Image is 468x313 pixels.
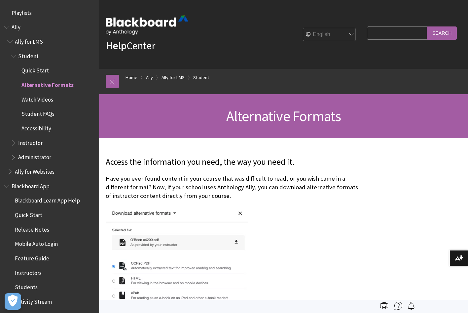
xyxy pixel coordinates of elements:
p: Access the information you need, the way you need it. [106,156,364,168]
img: Blackboard by Anthology [106,16,188,35]
a: Ally for LMS [162,73,185,82]
span: Ally for LMS [15,36,43,45]
span: Ally for Websites [15,166,54,175]
select: Site Language Selector [303,28,356,41]
span: Quick Start [15,209,42,218]
p: Have you ever found content in your course that was difficult to read, or you wish came in a diff... [106,174,364,201]
span: Alternative Formats [21,79,74,88]
span: Watch Videos [21,94,53,103]
span: Mobile Auto Login [15,239,58,247]
span: Ally [12,22,20,31]
strong: Help [106,39,126,52]
span: Quick Start [21,65,49,74]
a: Student [193,73,209,82]
span: Instructor [18,137,43,146]
span: Administrator [18,152,51,161]
img: Print [380,302,388,310]
nav: Book outline for Playlists [4,7,95,19]
span: Student FAQs [21,109,54,117]
span: Feature Guide [15,253,49,262]
span: Release Notes [15,224,49,233]
span: Accessibility [21,123,51,132]
span: Student [18,51,39,60]
img: More help [394,302,402,310]
span: Students [15,282,38,291]
img: Follow this page [407,302,415,310]
input: Search [427,26,457,39]
nav: Book outline for Anthology Ally Help [4,22,95,177]
span: Instructors [15,267,42,276]
a: HelpCenter [106,39,155,52]
span: Alternative Formats [226,107,341,125]
span: Activity Stream [15,296,52,305]
span: Blackboard Learn App Help [15,195,80,204]
span: Playlists [12,7,32,16]
a: Home [126,73,137,82]
a: Ally [146,73,153,82]
button: Open Preferences [5,293,21,310]
span: Blackboard App [12,181,50,190]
